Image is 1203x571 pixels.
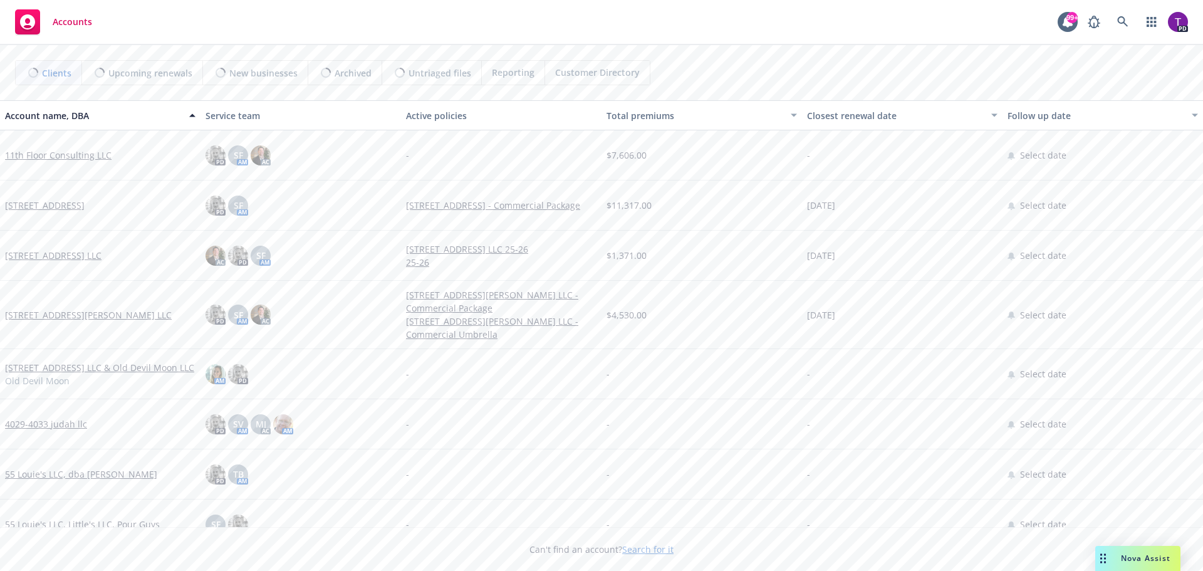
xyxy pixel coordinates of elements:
[5,468,157,481] a: 55 Louie's LLC, dba [PERSON_NAME]
[234,308,243,322] span: SF
[5,249,102,262] a: [STREET_ADDRESS] LLC
[5,361,194,374] a: [STREET_ADDRESS] LLC & Old Devil Moon LLC
[1110,9,1135,34] a: Search
[807,249,835,262] span: [DATE]
[1095,546,1180,571] button: Nova Assist
[206,414,226,434] img: photo
[1139,9,1164,34] a: Switch app
[228,246,248,266] img: photo
[5,308,172,322] a: [STREET_ADDRESS][PERSON_NAME] LLC
[607,199,652,212] span: $11,317.00
[1020,417,1066,431] span: Select date
[335,66,372,80] span: Archived
[406,199,596,212] a: [STREET_ADDRESS] - Commercial Package
[1020,367,1066,380] span: Select date
[256,249,266,262] span: SF
[607,109,783,122] div: Total premiums
[5,417,87,431] a: 4029-4033 judah llc
[1020,249,1066,262] span: Select date
[5,518,160,531] a: 55 Louie's LLC, Little's LLC, Pour Guys
[406,417,409,431] span: -
[406,468,409,481] span: -
[233,417,244,431] span: SV
[1008,109,1184,122] div: Follow up date
[406,518,409,531] span: -
[5,199,85,212] a: [STREET_ADDRESS]
[607,468,610,481] span: -
[1002,100,1203,130] button: Follow up date
[233,468,244,481] span: TB
[228,364,248,384] img: photo
[206,464,226,485] img: photo
[802,100,1002,130] button: Closest renewal date
[1121,553,1170,563] span: Nova Assist
[607,149,647,162] span: $7,606.00
[206,364,226,384] img: photo
[807,367,810,380] span: -
[406,288,596,315] a: [STREET_ADDRESS][PERSON_NAME] LLC - Commercial Package
[406,367,409,380] span: -
[807,308,835,322] span: [DATE]
[807,468,810,481] span: -
[607,249,647,262] span: $1,371.00
[406,243,596,256] a: [STREET_ADDRESS] LLC 25-26
[607,367,610,380] span: -
[10,4,97,39] a: Accounts
[206,305,226,325] img: photo
[234,149,243,162] span: SF
[42,66,71,80] span: Clients
[1081,9,1107,34] a: Report a Bug
[234,199,243,212] span: SF
[108,66,192,80] span: Upcoming renewals
[1020,308,1066,322] span: Select date
[1095,546,1111,571] div: Drag to move
[807,109,984,122] div: Closest renewal date
[200,100,401,130] button: Service team
[607,518,610,531] span: -
[406,256,596,269] a: 25-26
[5,109,182,122] div: Account name, DBA
[401,100,601,130] button: Active policies
[807,149,810,162] span: -
[273,414,293,434] img: photo
[807,518,810,531] span: -
[1168,12,1188,32] img: photo
[251,305,271,325] img: photo
[807,199,835,212] span: [DATE]
[1020,199,1066,212] span: Select date
[601,100,802,130] button: Total premiums
[406,315,596,341] a: [STREET_ADDRESS][PERSON_NAME] LLC - Commercial Umbrella
[622,543,674,555] a: Search for it
[206,196,226,216] img: photo
[529,543,674,556] span: Can't find an account?
[228,515,248,535] img: photo
[251,145,271,165] img: photo
[206,246,226,266] img: photo
[211,518,221,531] span: SF
[409,66,471,80] span: Untriaged files
[229,66,298,80] span: New businesses
[807,417,810,431] span: -
[492,66,534,79] span: Reporting
[607,417,610,431] span: -
[53,17,92,27] span: Accounts
[5,374,70,387] span: Old Devil Moon
[1020,468,1066,481] span: Select date
[607,308,647,322] span: $4,530.00
[406,109,596,122] div: Active policies
[555,66,640,79] span: Customer Directory
[1020,518,1066,531] span: Select date
[1020,149,1066,162] span: Select date
[1066,12,1078,23] div: 99+
[206,109,396,122] div: Service team
[206,145,226,165] img: photo
[256,417,266,431] span: MJ
[5,149,112,162] a: 11th Floor Consulting LLC
[406,149,409,162] span: -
